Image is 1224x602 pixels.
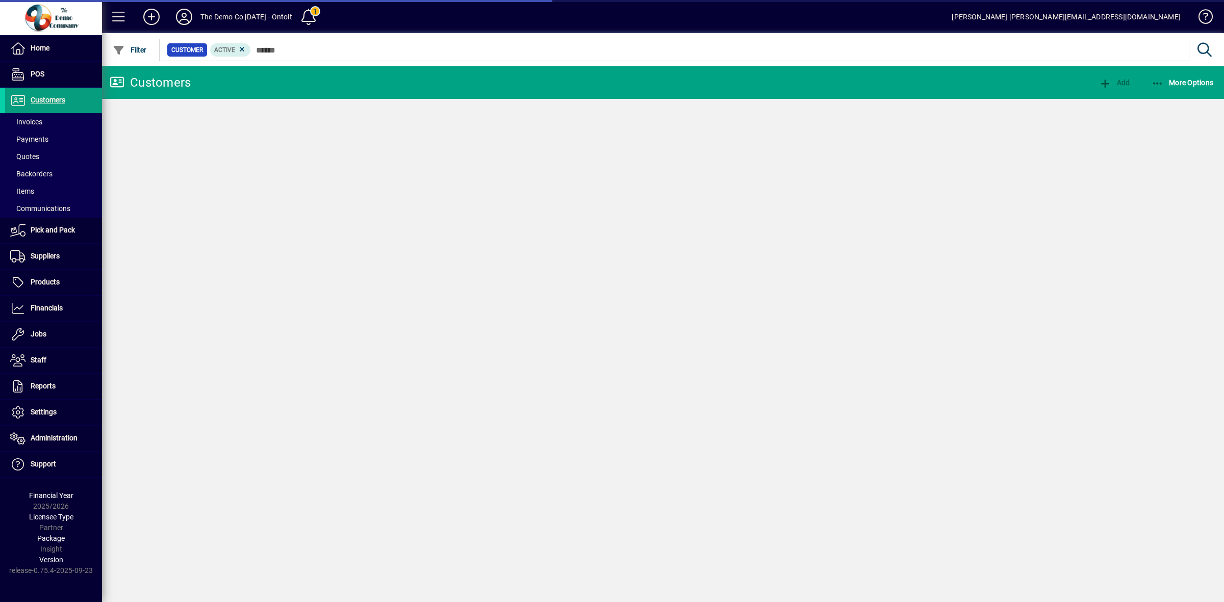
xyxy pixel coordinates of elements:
[10,170,53,178] span: Backorders
[135,8,168,26] button: Add
[31,70,44,78] span: POS
[1096,73,1132,92] button: Add
[31,330,46,338] span: Jobs
[1149,73,1216,92] button: More Options
[31,226,75,234] span: Pick and Pack
[31,96,65,104] span: Customers
[5,270,102,295] a: Products
[5,452,102,477] a: Support
[210,43,251,57] mat-chip: Activation Status: Active
[31,278,60,286] span: Products
[952,9,1181,25] div: [PERSON_NAME] [PERSON_NAME][EMAIL_ADDRESS][DOMAIN_NAME]
[1152,78,1214,87] span: More Options
[29,513,73,521] span: Licensee Type
[5,400,102,425] a: Settings
[5,182,102,200] a: Items
[31,304,63,312] span: Financials
[168,8,200,26] button: Profile
[31,460,56,468] span: Support
[5,130,102,148] a: Payments
[200,9,292,25] div: The Demo Co [DATE] - Ontoit
[1099,78,1130,87] span: Add
[5,200,102,217] a: Communications
[5,374,102,399] a: Reports
[31,434,78,442] span: Administration
[5,62,102,87] a: POS
[10,204,70,213] span: Communications
[5,244,102,269] a: Suppliers
[39,556,63,564] span: Version
[10,118,42,126] span: Invoices
[113,46,147,54] span: Filter
[31,252,60,260] span: Suppliers
[5,218,102,243] a: Pick and Pack
[5,165,102,182] a: Backorders
[31,44,49,52] span: Home
[110,41,149,59] button: Filter
[10,152,39,161] span: Quotes
[10,187,34,195] span: Items
[5,322,102,347] a: Jobs
[29,491,73,500] span: Financial Year
[5,296,102,321] a: Financials
[31,356,46,364] span: Staff
[110,74,191,91] div: Customers
[5,113,102,130] a: Invoices
[5,148,102,165] a: Quotes
[1191,2,1211,35] a: Knowledge Base
[214,46,235,54] span: Active
[31,408,57,416] span: Settings
[5,426,102,451] a: Administration
[5,36,102,61] a: Home
[5,348,102,373] a: Staff
[171,45,203,55] span: Customer
[31,382,56,390] span: Reports
[37,534,65,542] span: Package
[10,135,48,143] span: Payments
